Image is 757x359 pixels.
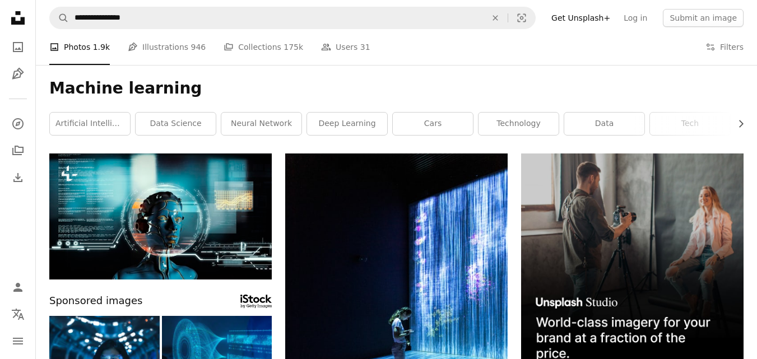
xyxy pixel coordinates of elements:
[393,113,473,135] a: cars
[7,113,29,135] a: Explore
[49,293,142,309] span: Sponsored images
[49,7,536,29] form: Find visuals sitewide
[49,78,744,99] h1: Machine learning
[7,63,29,85] a: Illustrations
[285,315,508,325] a: woman wearing grey shirt
[224,29,303,65] a: Collections 175k
[545,9,617,27] a: Get Unsplash+
[7,139,29,162] a: Collections
[307,113,387,135] a: deep learning
[663,9,744,27] button: Submit an image
[136,113,216,135] a: data science
[7,166,29,189] a: Download History
[360,41,370,53] span: 31
[191,41,206,53] span: 946
[564,113,644,135] a: data
[128,29,206,65] a: Illustrations 946
[617,9,654,27] a: Log in
[508,7,535,29] button: Visual search
[49,211,272,221] a: Futuristic robot in front of screens with data information . Artificial intelligence and computin...
[7,276,29,299] a: Log in / Sign up
[221,113,301,135] a: neural network
[705,29,744,65] button: Filters
[50,7,69,29] button: Search Unsplash
[50,113,130,135] a: artificial intelligence
[7,36,29,58] a: Photos
[49,153,272,279] img: Futuristic robot in front of screens with data information . Artificial intelligence and computin...
[731,113,744,135] button: scroll list to the right
[483,7,508,29] button: Clear
[284,41,303,53] span: 175k
[650,113,730,135] a: tech
[7,330,29,352] button: Menu
[7,303,29,325] button: Language
[479,113,559,135] a: technology
[321,29,370,65] a: Users 31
